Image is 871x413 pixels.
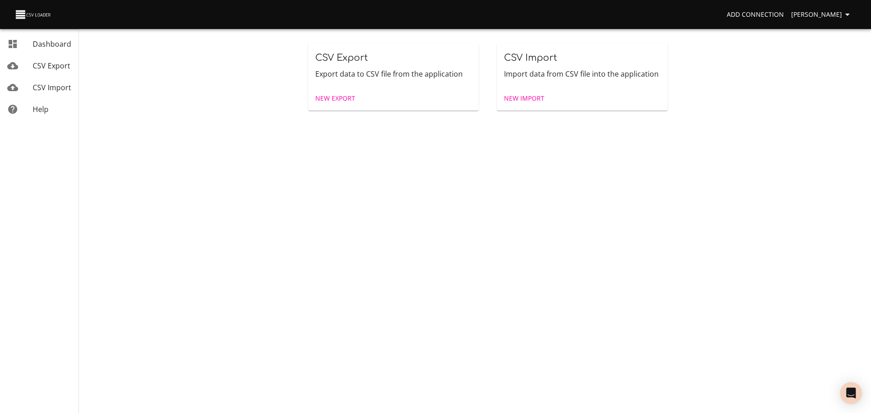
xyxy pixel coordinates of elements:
[788,6,856,23] button: [PERSON_NAME]
[315,68,472,79] p: Export data to CSV file from the application
[727,9,784,20] span: Add Connection
[33,61,70,71] span: CSV Export
[504,68,661,79] p: Import data from CSV file into the application
[791,9,853,20] span: [PERSON_NAME]
[33,39,71,49] span: Dashboard
[504,93,544,104] span: New Import
[840,382,862,404] div: Open Intercom Messenger
[15,8,53,21] img: CSV Loader
[504,53,557,63] span: CSV Import
[723,6,788,23] a: Add Connection
[315,53,368,63] span: CSV Export
[315,93,355,104] span: New Export
[500,90,548,107] a: New Import
[33,104,49,114] span: Help
[312,90,359,107] a: New Export
[33,83,71,92] span: CSV Import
